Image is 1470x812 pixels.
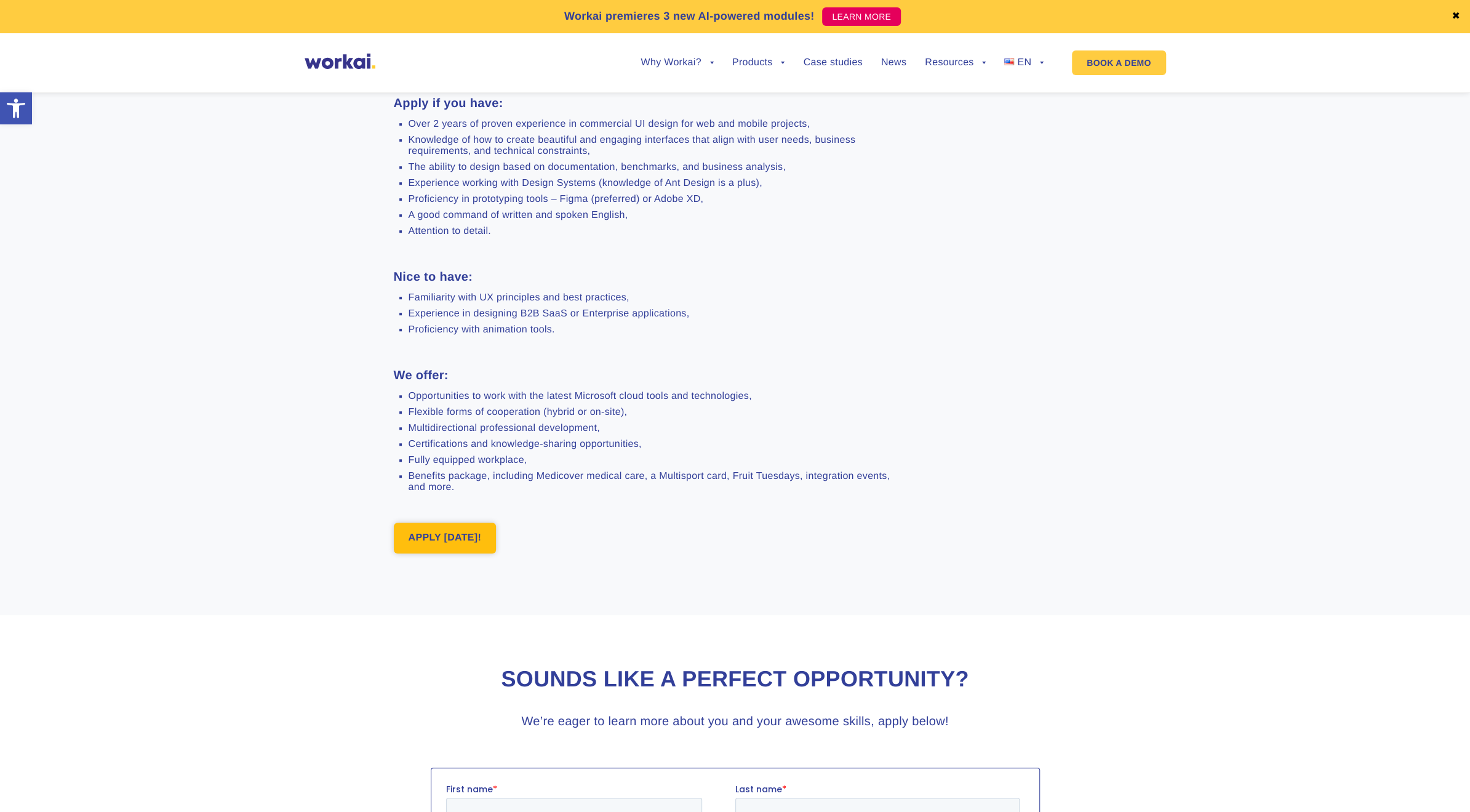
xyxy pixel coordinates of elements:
span: I hereby consent to the processing of my personal data of a special category contained in my appl... [3,235,573,280]
li: Certifications and knowledge-sharing opportunities, [409,439,900,450]
input: I hereby consent to the processing of my personal data of a special category contained in my appl... [3,236,11,244]
li: Knowledge of how to create beautiful and engaging interfaces that align with user needs, business... [409,135,900,157]
li: Experience in designing B2B SaaS or Enterprise applications, [409,308,900,320]
a: BOOK A DEMO [1072,50,1165,75]
li: Opportunities to work with the latest Microsoft cloud tools and technologies, [409,391,900,402]
li: The ability to design based on documentation, benchmarks, and business analysis, [409,162,900,173]
a: APPLY [DATE]! [394,523,497,553]
span: I hereby consent to the processing of the personal data I have provided during the recruitment pr... [3,171,556,205]
span: Mobile phone number [289,50,388,63]
strong: Nice to have: [394,270,473,284]
li: A good command of written and spoken English, [409,210,900,221]
input: I hereby consent to the processing of the personal data I have provided during the recruitment pr... [3,172,11,180]
a: LEARN MORE [822,7,901,26]
a: ✖ [1452,12,1460,22]
h3: We’re eager to learn more about you and your awesome skills, apply below! [505,712,966,731]
li: Experience working with Design Systems (knowledge of Ant Design is a plus), [409,178,900,189]
p: Workai premieres 3 new AI-powered modules! [564,8,815,25]
li: Flexible forms of cooperation (hybrid or on-site), [409,407,900,418]
strong: We offer: [394,369,449,382]
li: Attention to detail. [409,226,900,237]
h2: Sounds like a perfect opportunity? [394,664,1077,694]
a: Case studies [803,58,862,68]
li: Benefits package, including Medicover medical care, a Multisport card, Fruit Tuesdays, integratio... [409,471,900,493]
li: Proficiency in prototyping tools – Figma (preferred) or Adobe XD, [409,194,900,205]
li: Proficiency with animation tools. [409,324,900,336]
li: Over 2 years of proven experience in commercial UI design for web and mobile projects, [409,119,900,130]
span: EN [1017,57,1031,68]
a: Products [732,58,785,68]
li: Familiarity with UX principles and best practices, [409,292,900,303]
a: Privacy Policy [180,330,238,342]
a: News [881,58,906,68]
a: Resources [925,58,986,68]
li: Fully equipped workplace, [409,455,900,466]
a: Why Workai? [641,58,713,68]
strong: Apply if you have: [394,97,503,110]
li: Multidirectional professional development, [409,423,900,434]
